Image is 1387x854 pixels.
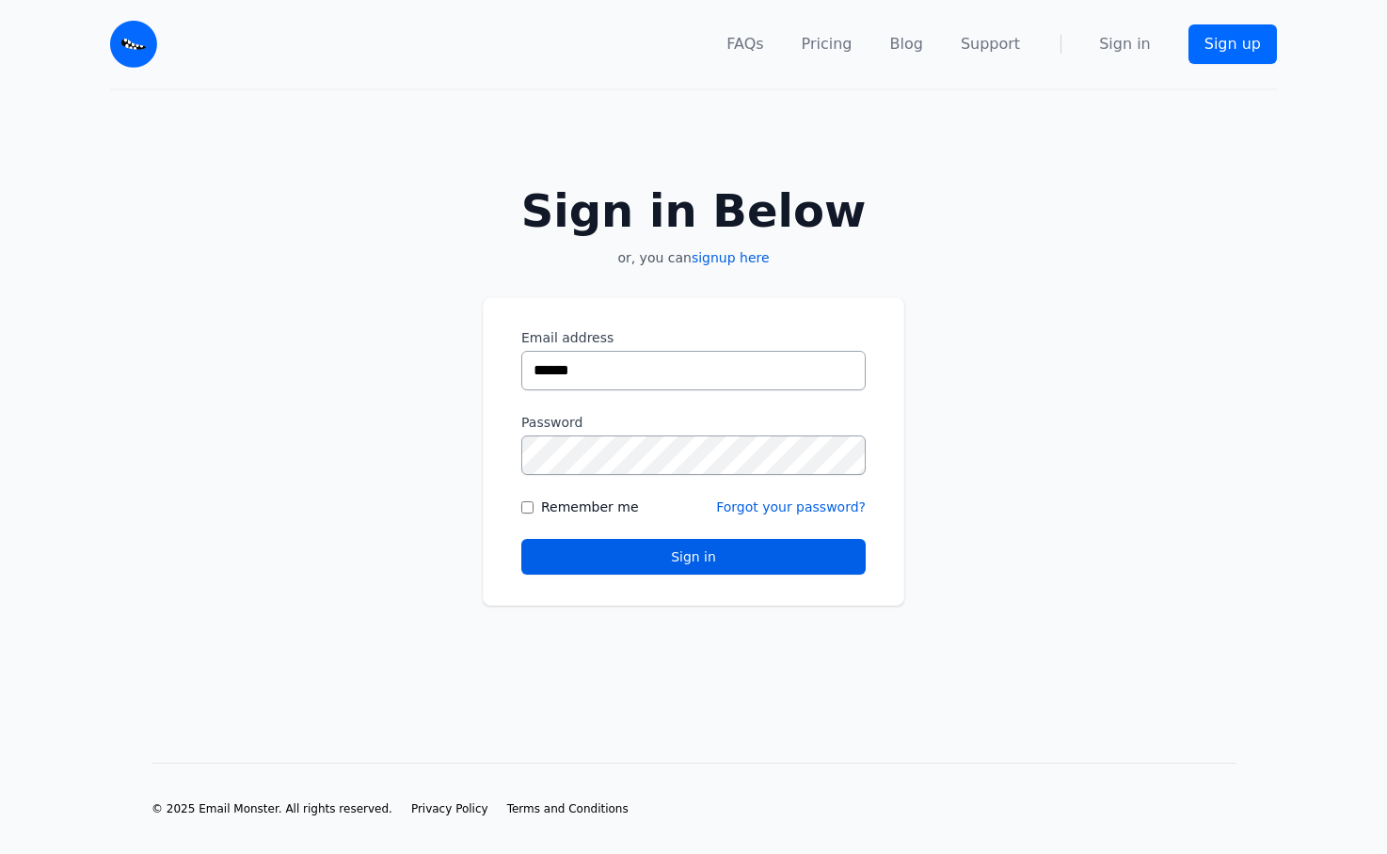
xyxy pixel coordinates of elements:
h2: Sign in Below [483,188,904,233]
a: Sign up [1188,24,1277,64]
li: © 2025 Email Monster. All rights reserved. [151,801,392,816]
span: Terms and Conditions [507,802,629,815]
button: Sign in [521,539,866,575]
a: Privacy Policy [411,801,488,816]
a: Blog [890,33,923,55]
a: FAQs [726,33,763,55]
a: Sign in [1099,33,1151,55]
a: Support [961,33,1020,55]
img: Email Monster [110,21,157,68]
a: Pricing [802,33,853,55]
label: Remember me [541,498,639,516]
label: Email address [521,328,866,347]
a: Forgot your password? [716,499,866,514]
label: Password [521,413,866,432]
a: Terms and Conditions [507,801,629,816]
span: Privacy Policy [411,802,488,815]
p: or, you can [483,248,904,267]
a: signup here [692,250,770,265]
